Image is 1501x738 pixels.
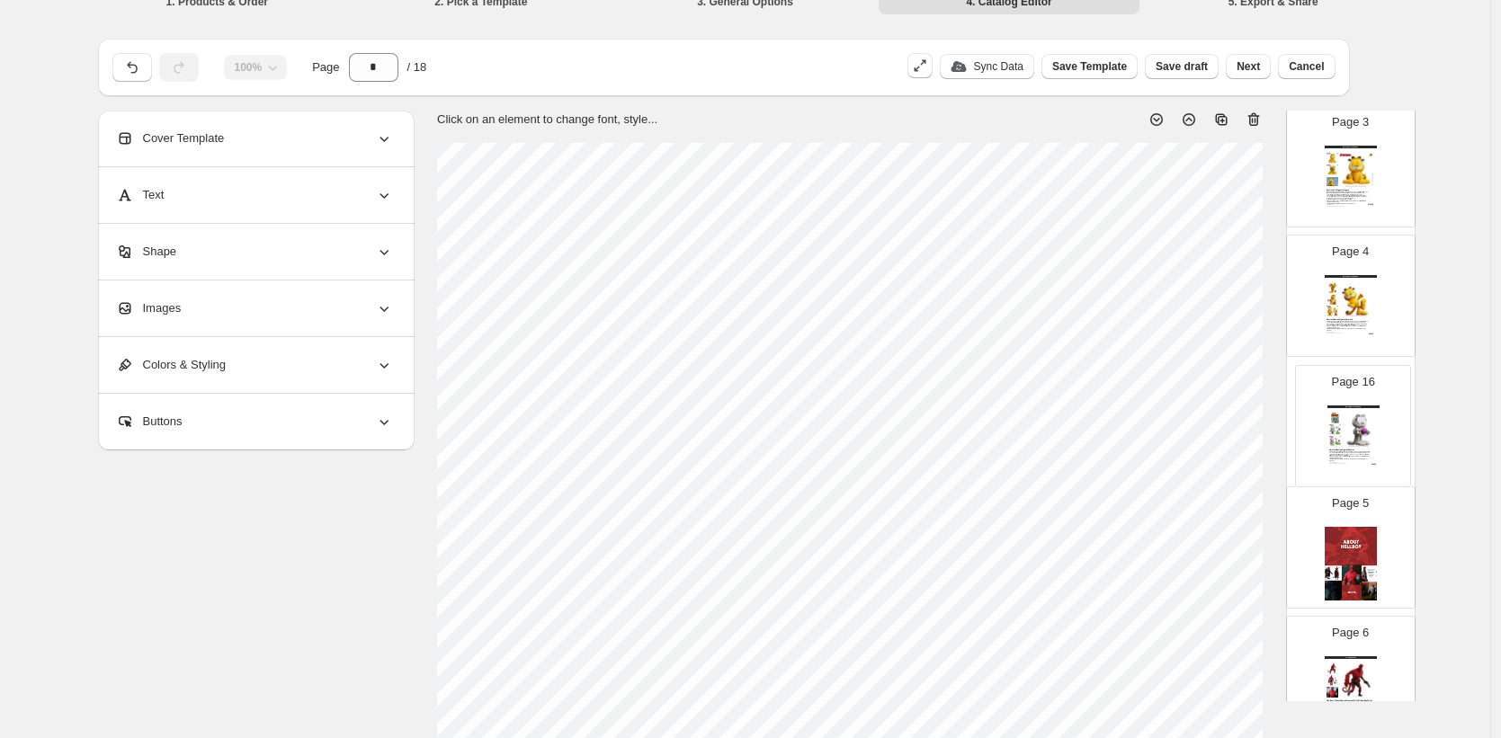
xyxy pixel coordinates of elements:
[951,61,967,72] img: update_icon
[407,58,427,76] span: / 18
[1041,54,1138,79] button: Save Template
[1156,59,1208,74] span: Save draft
[116,356,226,374] span: Colors & Styling
[1052,59,1127,74] span: Save Template
[974,59,1023,74] p: Sync Data
[116,129,225,147] span: Cover Template
[116,413,183,431] span: Buttons
[1226,54,1271,79] button: Next
[940,54,1034,79] button: update_iconSync Data
[312,58,339,76] span: Page
[1289,59,1324,74] span: Cancel
[116,243,177,261] span: Shape
[437,111,657,129] p: Click on an element to change font, style...
[1145,54,1219,79] button: Save draft
[116,299,182,317] span: Images
[1278,54,1335,79] button: Cancel
[116,186,165,204] span: Text
[1237,59,1260,74] span: Next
